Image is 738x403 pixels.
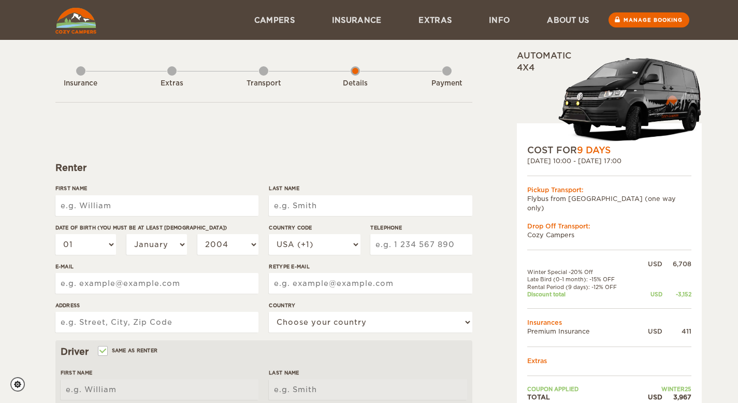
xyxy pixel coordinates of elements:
td: Winter Special -20% Off [527,268,638,276]
label: Country [269,301,472,309]
input: e.g. Smith [269,379,467,400]
label: Last Name [269,184,472,192]
div: USD [638,327,662,336]
input: Same as renter [99,349,106,355]
input: e.g. William [61,379,258,400]
td: Coupon applied [527,385,638,393]
div: -3,152 [662,291,691,298]
div: COST FOR [527,144,691,156]
div: Details [327,79,384,89]
label: Same as renter [99,346,158,355]
a: Cookie settings [10,377,32,392]
td: TOTAL [527,393,638,401]
td: Rental Period (9 days): -12% OFF [527,283,638,291]
label: First Name [55,184,258,192]
div: Driver [61,346,467,358]
span: 9 Days [577,145,611,155]
label: Retype E-mail [269,263,472,270]
label: Date of birth (You must be at least [DEMOGRAPHIC_DATA]) [55,224,258,232]
td: Discount total [527,291,638,298]
div: USD [638,260,662,268]
div: Drop Off Transport: [527,222,691,231]
input: e.g. Street, City, Zip Code [55,312,258,333]
td: Premium Insurance [527,327,638,336]
div: 411 [662,327,691,336]
td: Insurances [527,318,691,327]
div: USD [638,393,662,401]
a: Manage booking [609,12,689,27]
td: WINTER25 [638,385,691,393]
td: Flybus from [GEOGRAPHIC_DATA] (one way only) [527,194,691,212]
input: e.g. example@example.com [269,273,472,294]
td: Extras [527,356,691,365]
td: Late Bird (0-1 month): -15% OFF [527,276,638,283]
td: Cozy Campers [527,231,691,239]
div: Payment [418,79,475,89]
input: e.g. Smith [269,195,472,216]
div: Pickup Transport: [527,185,691,194]
img: Cozy Campers [55,8,96,34]
div: Transport [235,79,292,89]
label: Telephone [370,224,472,232]
div: USD [638,291,662,298]
div: 6,708 [662,260,691,268]
div: [DATE] 10:00 - [DATE] 17:00 [527,156,691,165]
div: Renter [55,162,472,174]
img: stor-stuttur-old-new-5.png [558,53,702,144]
input: e.g. William [55,195,258,216]
div: Extras [143,79,200,89]
label: Country Code [269,224,360,232]
label: Address [55,301,258,309]
input: e.g. 1 234 567 890 [370,234,472,255]
div: Insurance [52,79,109,89]
div: 3,967 [662,393,691,401]
label: First Name [61,369,258,377]
div: Automatic 4x4 [517,50,702,144]
label: E-mail [55,263,258,270]
input: e.g. example@example.com [55,273,258,294]
label: Last Name [269,369,467,377]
